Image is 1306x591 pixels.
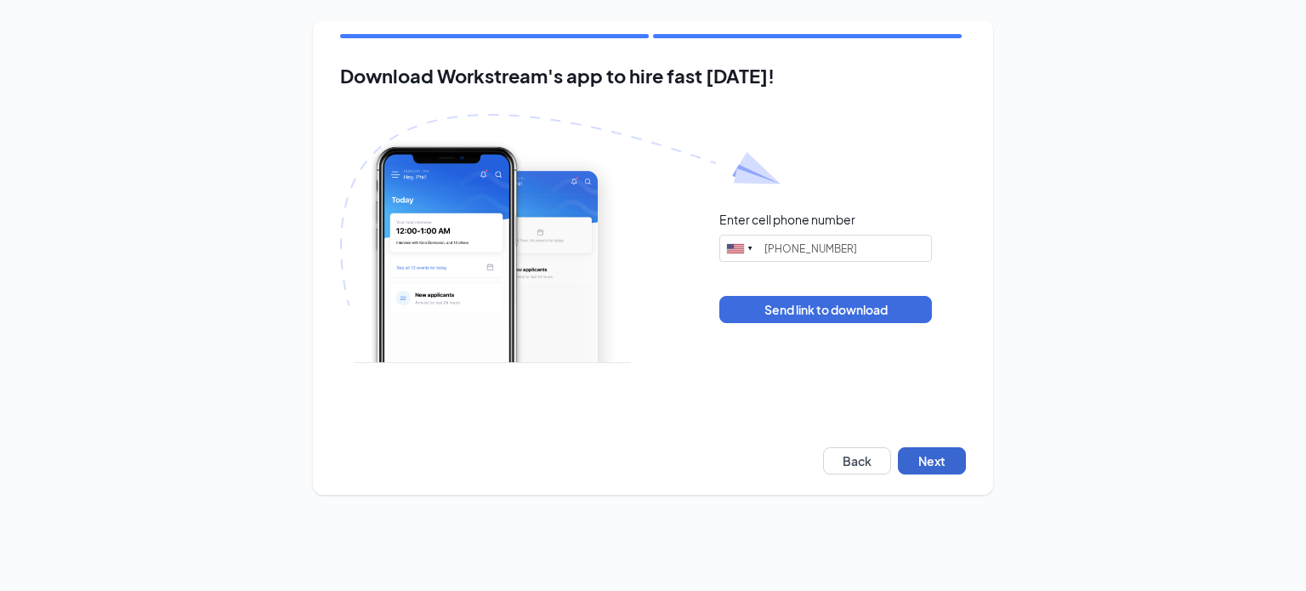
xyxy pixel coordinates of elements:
[898,447,966,475] button: Next
[340,114,781,363] img: Download Workstream's app with paper plane
[823,447,891,475] button: Back
[340,65,966,87] h2: Download Workstream's app to hire fast [DATE]!
[719,296,932,323] button: Send link to download
[719,211,855,228] div: Enter cell phone number
[720,236,759,261] div: United States: +1
[719,235,932,262] input: (201) 555-0123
